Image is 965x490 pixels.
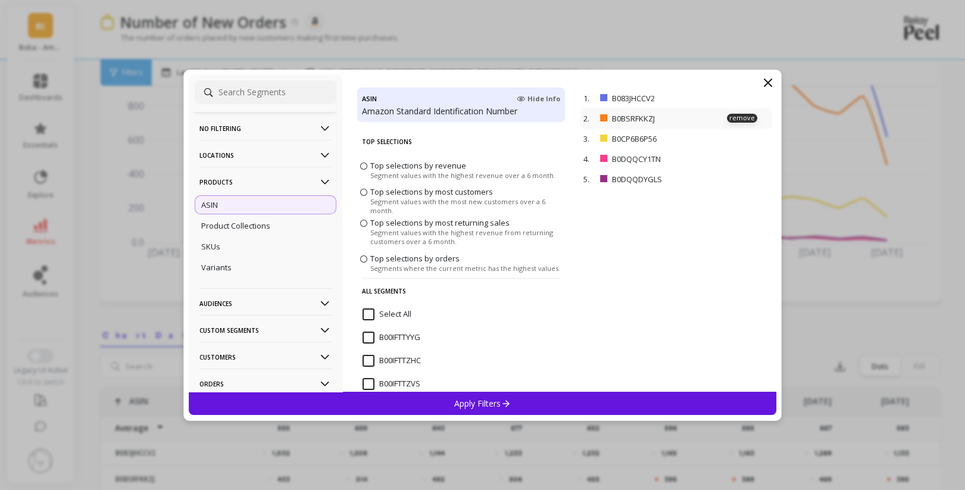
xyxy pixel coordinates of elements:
[199,167,332,197] p: Products
[583,154,595,164] p: 4.
[362,278,560,304] p: All Segments
[370,263,560,272] span: Segments where the current metric has the highest values.
[362,105,560,117] p: Amazon Standard Identification Number
[370,170,555,179] span: Segment values with the highest revenue over a 6 month.
[199,140,332,170] p: Locations
[370,197,562,215] span: Segment values with the most new customers over a 6 month.
[370,252,460,263] span: Top selections by orders
[370,217,510,228] span: Top selections by most returning sales
[727,114,757,123] p: remove
[201,220,270,231] p: Product Collections
[612,154,715,164] p: B0DQQCY1TN
[454,398,511,409] p: Apply Filters
[195,80,336,104] input: Search Segments
[370,160,466,170] span: Top selections by revenue
[199,315,332,345] p: Custom Segments
[612,174,716,185] p: B0DQQDYGLS
[612,133,713,144] p: B0CP6B6P56
[201,262,232,273] p: Variants
[583,93,595,104] p: 1.
[517,94,560,104] span: Hide Info
[363,308,411,320] span: Select All
[370,228,562,246] span: Segment values with the highest revenue from returning customers over a 6 month.
[363,332,420,344] span: B00IFTTYYG
[199,113,332,143] p: No filtering
[363,378,420,390] span: B00IFTTZVS
[199,369,332,399] p: Orders
[583,113,595,124] p: 2.
[363,355,421,367] span: B00IFTTZHC
[612,113,712,124] p: B0BSRFKKZJ
[612,93,712,104] p: B083JHCCV2
[362,129,560,154] p: Top Selections
[199,288,332,319] p: Audiences
[201,241,220,252] p: SKUs
[583,133,595,144] p: 3.
[199,342,332,372] p: Customers
[583,174,595,185] p: 5.
[362,92,377,105] h4: ASIN
[370,186,493,197] span: Top selections by most customers
[201,199,218,210] p: ASIN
